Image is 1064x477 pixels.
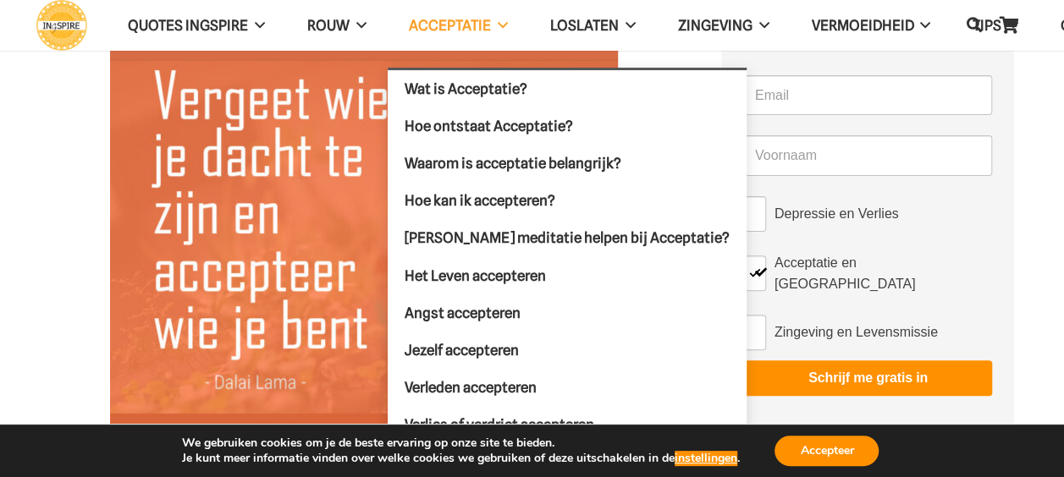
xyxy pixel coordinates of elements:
span: Acceptatie [409,17,491,34]
a: Jezelf accepteren [388,332,747,369]
span: Wat is Acceptatie? [405,79,527,96]
input: Acceptatie en [GEOGRAPHIC_DATA] [744,255,766,291]
span: Zingeving [677,17,752,34]
a: Verlies of verdriet accepteren [388,406,747,443]
a: Het Leven accepteren [388,256,747,293]
button: instellingen [675,451,737,466]
span: VERMOEIDHEID [811,17,913,34]
a: Verleden accepteren [388,369,747,406]
button: Accepteer [775,436,879,466]
span: Zingeving en Levensmissie [775,321,938,343]
input: Depressie en Verlies [744,196,766,232]
span: Acceptatie en [GEOGRAPHIC_DATA] [775,252,992,294]
input: Voornaam [744,135,992,176]
a: TIPS [951,4,1039,47]
span: Depressie en Verlies [775,203,899,224]
a: Angst accepteren [388,294,747,332]
a: VERMOEIDHEID [790,4,951,47]
span: Het Leven accepteren [405,266,546,283]
input: Email [744,75,992,116]
p: Je kunt meer informatie vinden over welke cookies we gebruiken of deze uitschakelen in de . [182,451,740,466]
a: Acceptatie [388,4,529,47]
span: Hoe kan ik accepteren? [405,192,555,209]
a: Hoe ontstaat Acceptatie? [388,107,747,145]
a: Wat is Acceptatie? [388,70,747,107]
span: Verleden accepteren [405,379,537,396]
a: Waarom is acceptatie belangrijk? [388,145,747,182]
a: Hoe kan ik accepteren? [388,182,747,219]
input: Zingeving en Levensmissie [744,315,766,350]
a: [PERSON_NAME] meditatie helpen bij Acceptatie? [388,219,747,256]
a: Zingeving [656,4,790,47]
span: Waarom is acceptatie belangrijk? [405,154,621,171]
button: Schrijf me gratis in [744,360,992,396]
span: Verlies of verdriet accepteren [405,416,594,433]
a: Loslaten [529,4,657,47]
a: Zoeken [957,5,991,46]
span: QUOTES INGSPIRE [128,17,248,34]
p: We gebruiken cookies om je de beste ervaring op onze site te bieden. [182,436,740,451]
span: Hoe ontstaat Acceptatie? [405,117,573,134]
a: QUOTES INGSPIRE [107,4,286,47]
span: ROUW [307,17,350,34]
a: ROUW [286,4,388,47]
span: Angst accepteren [405,304,521,321]
span: Loslaten [550,17,619,34]
span: Jezelf accepteren [405,341,519,358]
span: [PERSON_NAME] meditatie helpen bij Acceptatie? [405,229,730,246]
